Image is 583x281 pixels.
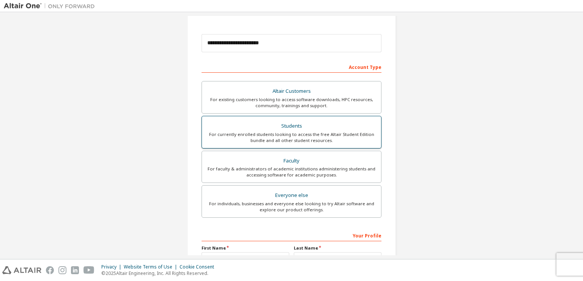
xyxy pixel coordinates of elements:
div: Website Terms of Use [124,264,180,270]
div: Everyone else [206,190,377,201]
img: instagram.svg [58,266,66,274]
img: Altair One [4,2,99,10]
div: Altair Customers [206,86,377,97]
div: For currently enrolled students looking to access the free Altair Student Edition bundle and all ... [206,131,377,144]
label: First Name [202,245,289,251]
div: Privacy [101,264,124,270]
div: Account Type [202,61,381,73]
div: For individuals, businesses and everyone else looking to try Altair software and explore our prod... [206,201,377,213]
div: Cookie Consent [180,264,219,270]
img: youtube.svg [84,266,95,274]
label: Last Name [294,245,381,251]
div: For existing customers looking to access software downloads, HPC resources, community, trainings ... [206,97,377,109]
div: Students [206,121,377,131]
p: © 2025 Altair Engineering, Inc. All Rights Reserved. [101,270,219,276]
div: Faculty [206,156,377,166]
div: Your Profile [202,229,381,241]
img: linkedin.svg [71,266,79,274]
img: facebook.svg [46,266,54,274]
div: For faculty & administrators of academic institutions administering students and accessing softwa... [206,166,377,178]
img: altair_logo.svg [2,266,41,274]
